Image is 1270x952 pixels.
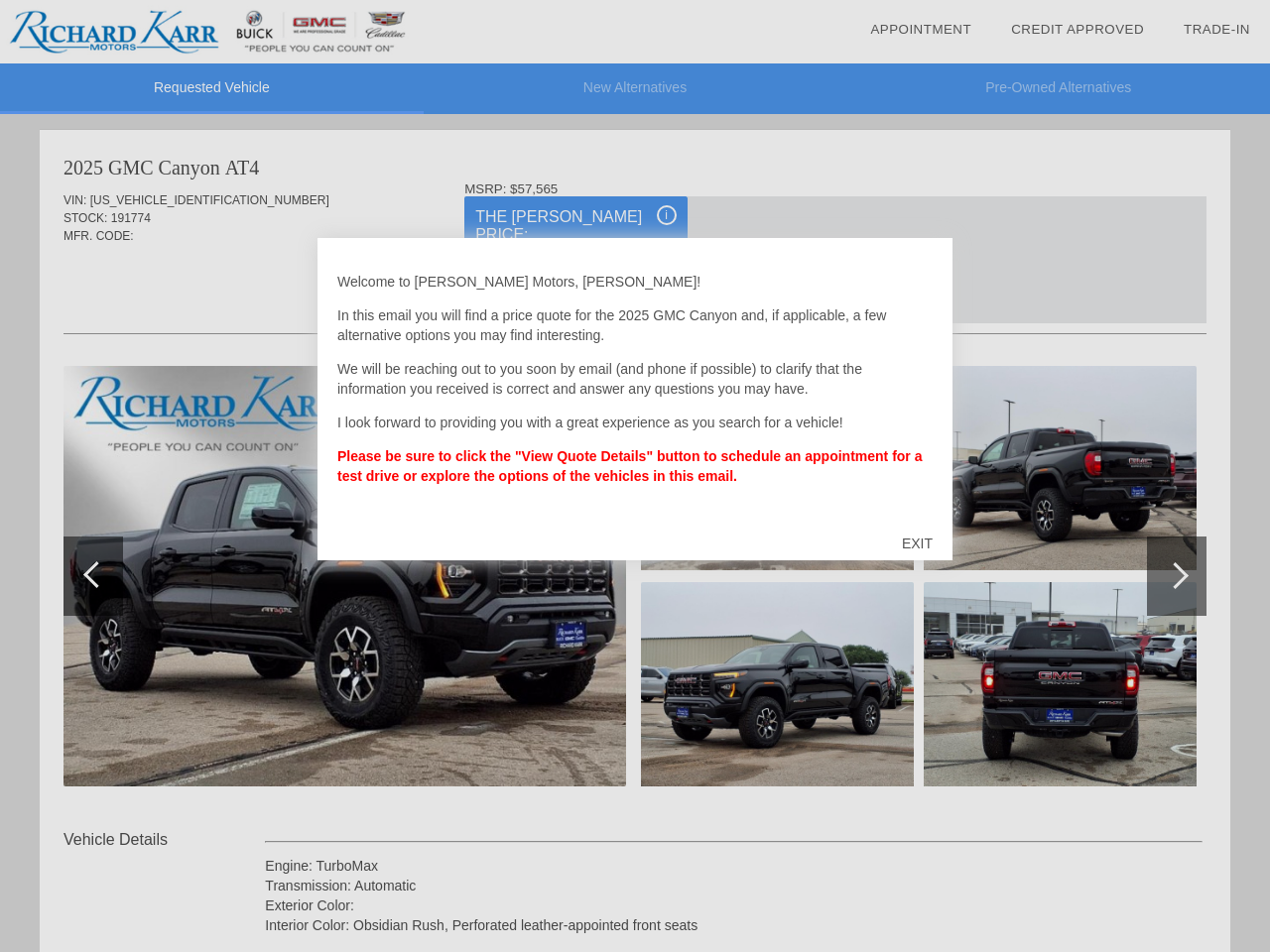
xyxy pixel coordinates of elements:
[337,448,922,484] strong: Please be sure to click the "View Quote Details" button to schedule an appointment for a test dri...
[337,413,933,432] p: I look forward to providing you with a great experience as you search for a vehicle!
[337,359,933,399] p: We will be reaching out to you soon by email (and phone if possible) to clarify that the informat...
[337,272,933,292] p: Welcome to [PERSON_NAME] Motors, [PERSON_NAME]!
[882,514,952,573] div: EXIT
[1184,22,1250,37] a: Trade-In
[1011,22,1144,37] a: Credit Approved
[337,305,933,345] p: In this email you will find a price quote for the 2025 GMC Canyon and, if applicable, a few alter...
[870,22,971,37] a: Appointment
